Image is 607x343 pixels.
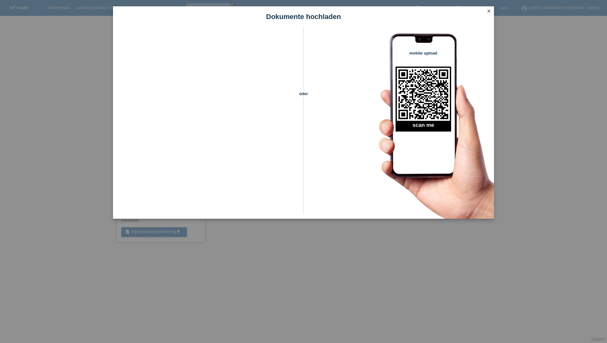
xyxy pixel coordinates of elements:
[292,90,315,97] span: oder
[113,13,494,21] h1: Dokumente hochladen
[396,122,451,132] h2: scan me
[486,9,491,14] i: close
[396,51,451,55] h4: mobile upload
[485,8,493,15] a: close
[123,43,292,201] iframe: Upload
